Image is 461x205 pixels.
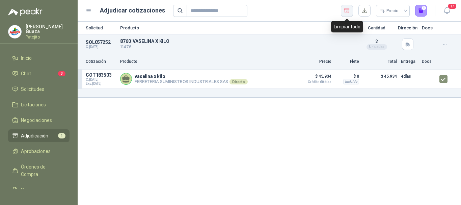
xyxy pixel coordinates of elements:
span: Órdenes de Compra [21,163,63,178]
div: Directo [229,79,247,84]
a: Inicio [8,52,70,65]
span: Adjudicación [21,132,48,139]
span: Negociaciones [21,117,52,124]
p: Patojito [26,35,70,39]
p: C: [DATE] [86,45,116,49]
p: Docs [422,26,435,30]
span: Remisiones [21,186,46,194]
button: 17 [441,5,453,17]
a: Licitaciones [8,98,70,111]
p: $ 45.934 [363,72,397,86]
span: Solicitudes [21,85,44,93]
a: Solicitudes [8,83,70,96]
span: Inicio [21,54,32,62]
span: Exp: [DATE] [86,82,116,86]
span: Chat [21,70,31,77]
p: Total [363,58,397,65]
p: 11476 [120,44,356,50]
div: Unidades [367,44,387,50]
span: 1 [58,133,65,138]
a: Negociaciones [8,114,70,127]
p: Cantidad [360,26,394,30]
span: Licitaciones [21,101,46,108]
p: [PERSON_NAME] Guaza [26,24,70,34]
span: 2 [375,39,378,44]
a: Remisiones [8,183,70,196]
div: Precio [380,6,400,16]
div: Limpiar todo [331,21,363,32]
p: Producto [120,58,294,65]
p: Precio [298,58,331,65]
a: Chat3 [8,67,70,80]
p: SOL057252 [86,40,116,45]
p: Flete [335,58,359,65]
p: Cotización [86,58,116,65]
img: Company Logo [8,25,21,38]
p: $ 45.934 [298,72,331,84]
span: C: [DATE] [86,78,116,82]
p: COT183503 [86,72,116,78]
p: FERRETERIA SUMINISTROS INDUSTRIALES SAS [135,79,248,84]
span: 17 [448,3,457,9]
p: $ 0 [335,72,359,80]
p: Dirección [398,26,418,30]
p: Docs [422,58,435,65]
img: Logo peakr [8,8,43,16]
p: Entrega [401,58,418,65]
p: 8760 | VASELINA X KILO [120,39,356,44]
button: 1 [415,5,427,17]
p: vaselina x kilo [135,74,248,79]
p: 4 días [401,72,418,80]
p: Producto [120,26,356,30]
span: Aprobaciones [21,148,51,155]
a: Adjudicación1 [8,129,70,142]
div: Incluido [343,79,359,84]
a: Aprobaciones [8,145,70,158]
span: 3 [58,71,65,76]
span: Crédito 60 días [298,80,331,84]
p: Solicitud [86,26,116,30]
a: Órdenes de Compra [8,160,70,181]
h1: Adjudicar cotizaciones [100,6,165,15]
